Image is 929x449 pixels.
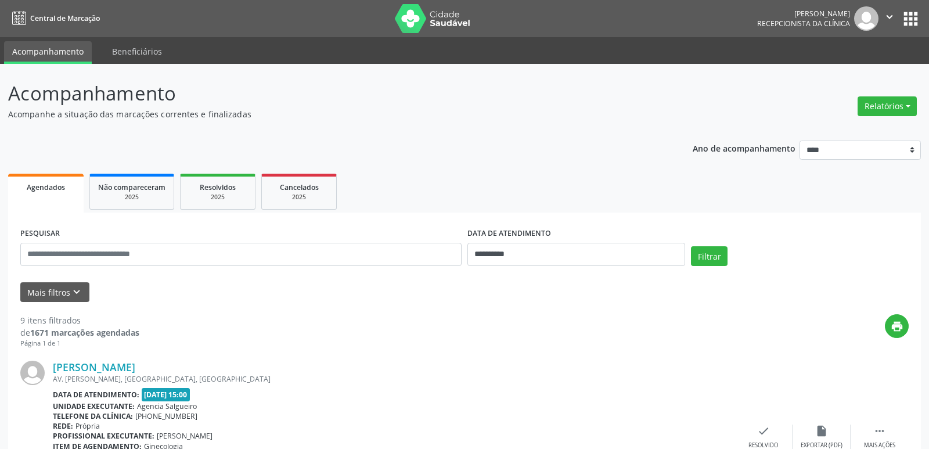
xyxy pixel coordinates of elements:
[858,96,917,116] button: Relatórios
[98,193,165,202] div: 2025
[20,339,139,349] div: Página 1 de 1
[280,182,319,192] span: Cancelados
[885,314,909,338] button: print
[30,13,100,23] span: Central de Marcação
[20,282,89,303] button: Mais filtroskeyboard_arrow_down
[98,182,165,192] span: Não compareceram
[53,374,734,384] div: AV. [PERSON_NAME], [GEOGRAPHIC_DATA], [GEOGRAPHIC_DATA]
[757,425,770,437] i: check
[53,421,73,431] b: Rede:
[189,193,247,202] div: 2025
[878,6,901,31] button: 
[53,401,135,411] b: Unidade executante:
[157,431,213,441] span: [PERSON_NAME]
[20,361,45,385] img: img
[75,421,100,431] span: Própria
[883,10,896,23] i: 
[467,225,551,243] label: DATA DE ATENDIMENTO
[757,9,850,19] div: [PERSON_NAME]
[693,141,795,155] p: Ano de acompanhamento
[135,411,197,421] span: [PHONE_NUMBER]
[8,9,100,28] a: Central de Marcação
[30,327,139,338] strong: 1671 marcações agendadas
[854,6,878,31] img: img
[142,388,190,401] span: [DATE] 15:00
[270,193,328,202] div: 2025
[104,41,170,62] a: Beneficiários
[53,361,135,373] a: [PERSON_NAME]
[53,431,154,441] b: Profissional executante:
[757,19,850,28] span: Recepcionista da clínica
[901,9,921,29] button: apps
[53,411,133,421] b: Telefone da clínica:
[70,286,83,299] i: keyboard_arrow_down
[137,401,197,411] span: Agencia Salgueiro
[8,79,647,108] p: Acompanhamento
[53,390,139,400] b: Data de atendimento:
[691,246,728,266] button: Filtrar
[891,320,903,333] i: print
[27,182,65,192] span: Agendados
[815,425,828,437] i: insert_drive_file
[8,108,647,120] p: Acompanhe a situação das marcações correntes e finalizadas
[20,314,139,326] div: 9 itens filtrados
[20,225,60,243] label: PESQUISAR
[20,326,139,339] div: de
[4,41,92,64] a: Acompanhamento
[200,182,236,192] span: Resolvidos
[873,425,886,437] i: 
